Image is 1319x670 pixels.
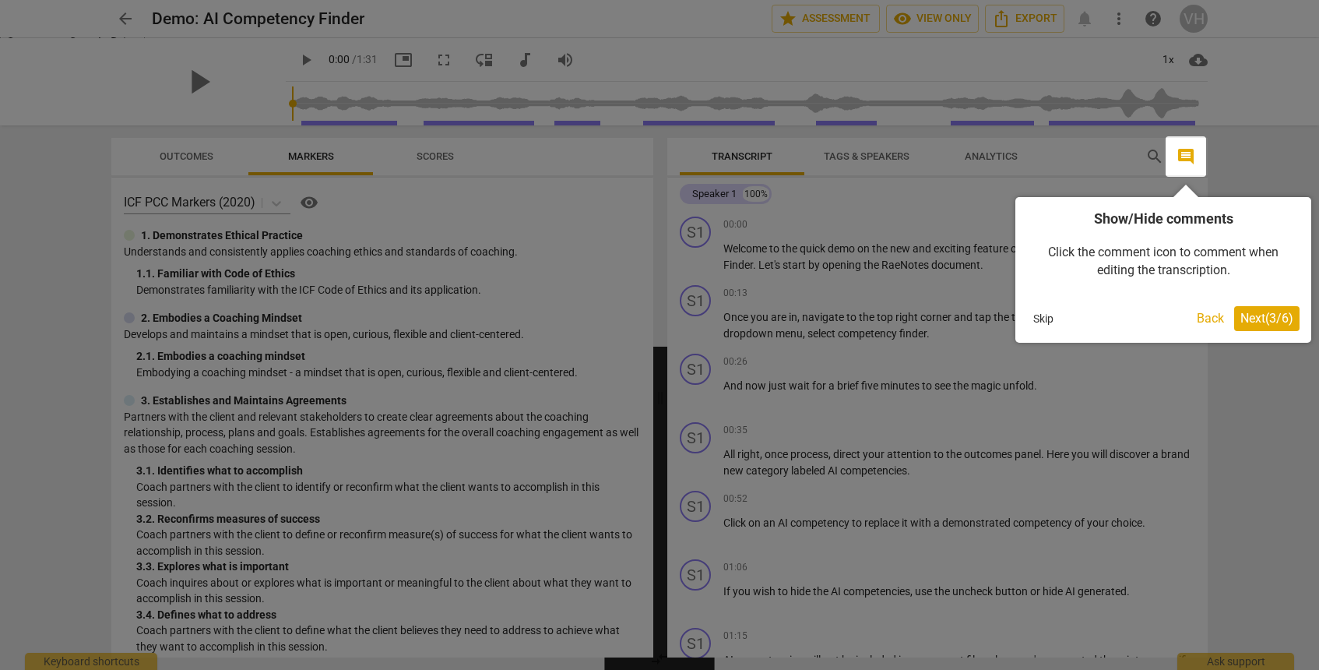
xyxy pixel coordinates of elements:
h4: Show/Hide comments [1027,209,1300,228]
span: Next ( 3 / 6 ) [1240,311,1293,326]
button: Back [1191,306,1230,331]
div: Click the comment icon to comment when editing the transcription. [1027,228,1300,294]
button: Next [1234,306,1300,331]
button: Skip [1027,307,1060,330]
